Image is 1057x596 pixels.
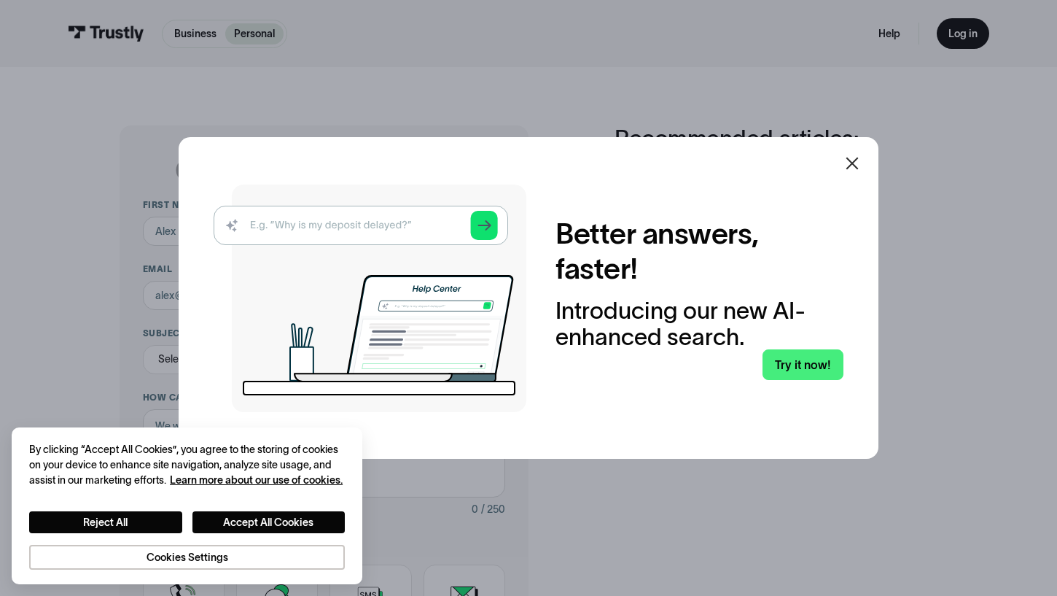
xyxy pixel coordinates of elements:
button: Accept All Cookies [192,511,346,533]
div: By clicking “Accept All Cookies”, you agree to the storing of cookies on your device to enhance s... [29,442,345,488]
a: More information about your privacy, opens in a new tab [170,474,343,486]
a: Try it now! [762,349,843,380]
button: Reject All [29,511,182,533]
div: Cookie banner [12,427,362,584]
button: Cookies Settings [29,545,345,570]
h2: Better answers, faster! [555,216,843,286]
div: Introducing our new AI-enhanced search. [555,298,843,349]
div: Privacy [29,442,345,570]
